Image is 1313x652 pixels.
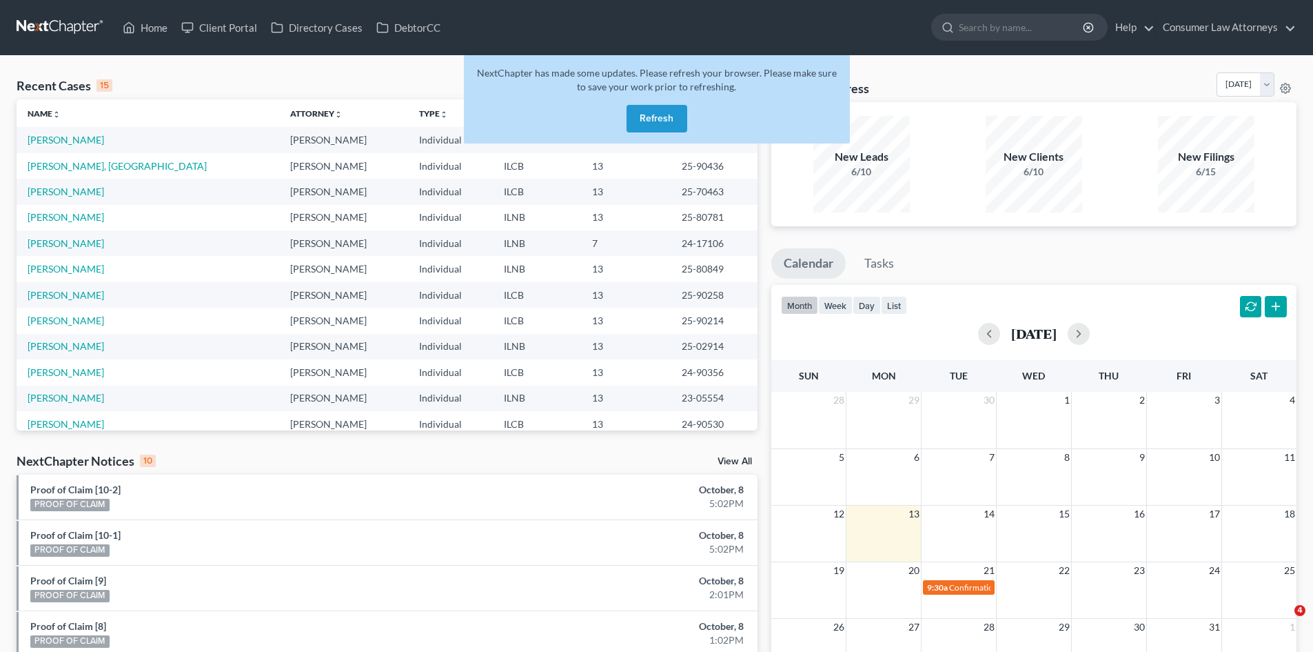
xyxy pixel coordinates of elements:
[515,620,744,633] div: October, 8
[408,179,493,204] td: Individual
[30,590,110,602] div: PROOF OF CLAIM
[408,308,493,333] td: Individual
[818,296,853,315] button: week
[493,205,581,230] td: ILNB
[1177,370,1191,382] span: Fri
[671,230,757,256] td: 24-17106
[1283,562,1296,579] span: 25
[279,308,408,333] td: [PERSON_NAME]
[264,15,369,40] a: Directory Cases
[1294,605,1305,616] span: 4
[290,108,343,119] a: Attorneyunfold_more
[408,282,493,308] td: Individual
[581,230,671,256] td: 7
[581,411,671,437] td: 13
[671,411,757,437] td: 24-90530
[1099,370,1119,382] span: Thu
[279,127,408,152] td: [PERSON_NAME]
[28,289,104,301] a: [PERSON_NAME]
[28,315,104,326] a: [PERSON_NAME]
[279,359,408,385] td: [PERSON_NAME]
[1266,605,1299,638] iframe: Intercom live chat
[30,575,106,586] a: Proof of Claim [9]
[881,296,907,315] button: list
[671,308,757,333] td: 25-90214
[408,230,493,256] td: Individual
[408,386,493,411] td: Individual
[1138,449,1146,466] span: 9
[1138,392,1146,408] span: 2
[1156,15,1296,40] a: Consumer Law Attorneys
[515,542,744,556] div: 5:02PM
[671,179,757,204] td: 25-70463
[959,14,1085,40] input: Search by name...
[832,506,846,522] span: 12
[581,179,671,204] td: 13
[671,205,757,230] td: 25-80781
[927,582,948,593] span: 9:30a
[950,370,968,382] span: Tue
[1132,562,1146,579] span: 23
[28,263,104,275] a: [PERSON_NAME]
[949,582,1183,593] span: Confirmation hearing for [PERSON_NAME] [PERSON_NAME], Jr.
[1022,370,1045,382] span: Wed
[140,455,156,467] div: 10
[986,149,1082,165] div: New Clients
[28,340,104,352] a: [PERSON_NAME]
[279,386,408,411] td: [PERSON_NAME]
[1213,392,1221,408] span: 3
[408,359,493,385] td: Individual
[52,110,61,119] i: unfold_more
[279,334,408,359] td: [PERSON_NAME]
[781,296,818,315] button: month
[832,619,846,635] span: 26
[988,449,996,466] span: 7
[515,483,744,497] div: October, 8
[116,15,174,40] a: Home
[369,15,447,40] a: DebtorCC
[30,484,121,495] a: Proof of Claim [10-2]
[408,256,493,281] td: Individual
[837,449,846,466] span: 5
[581,256,671,281] td: 13
[671,386,757,411] td: 23-05554
[581,282,671,308] td: 13
[28,366,104,378] a: [PERSON_NAME]
[408,127,493,152] td: Individual
[493,256,581,281] td: ILNB
[28,108,61,119] a: Nameunfold_more
[515,574,744,588] div: October, 8
[419,108,448,119] a: Typeunfold_more
[28,418,104,430] a: [PERSON_NAME]
[30,620,106,632] a: Proof of Claim [8]
[28,211,104,223] a: [PERSON_NAME]
[28,186,104,197] a: [PERSON_NAME]
[1057,562,1071,579] span: 22
[279,282,408,308] td: [PERSON_NAME]
[832,562,846,579] span: 19
[493,359,581,385] td: ILCB
[1057,506,1071,522] span: 15
[671,256,757,281] td: 25-80849
[515,633,744,647] div: 1:02PM
[1011,326,1057,341] h2: [DATE]
[1132,506,1146,522] span: 16
[982,506,996,522] span: 14
[28,392,104,404] a: [PERSON_NAME]
[515,497,744,511] div: 5:02PM
[28,237,104,249] a: [PERSON_NAME]
[982,619,996,635] span: 28
[872,370,896,382] span: Mon
[440,110,448,119] i: unfold_more
[28,160,207,172] a: [PERSON_NAME], [GEOGRAPHIC_DATA]
[671,282,757,308] td: 25-90258
[907,392,921,408] span: 29
[581,153,671,179] td: 13
[493,386,581,411] td: ILNB
[907,506,921,522] span: 13
[982,562,996,579] span: 21
[1250,370,1268,382] span: Sat
[477,67,837,92] span: NextChapter has made some updates. Please refresh your browser. Please make sure to save your wor...
[581,359,671,385] td: 13
[279,153,408,179] td: [PERSON_NAME]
